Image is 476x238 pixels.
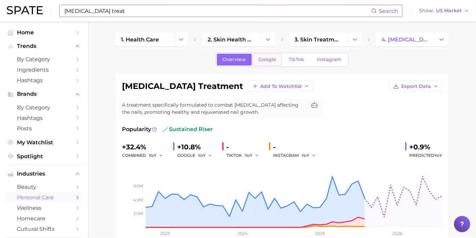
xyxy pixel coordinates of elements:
a: Hashtags [5,75,83,86]
a: My Watchlist [5,137,83,148]
div: +0.9% [409,142,442,152]
span: 1. health care [121,36,159,43]
a: 2. skin health & burns [202,33,261,46]
div: +10.8% [177,142,217,152]
span: Popularity [122,125,151,133]
span: by Category [17,56,71,62]
a: Ingredients [5,65,83,75]
tspan: 2023 [160,231,170,236]
a: Spotlight [5,151,83,162]
button: YoY [149,151,163,160]
span: Instagram [317,57,342,62]
span: US Market [436,9,462,13]
a: Instagram [311,54,347,66]
button: YoY [302,151,316,160]
span: Search [379,8,398,14]
input: Search here for a brand, industry, or ingredient [64,5,371,17]
button: ShowUS Market [417,6,471,15]
span: Home [17,29,71,36]
span: Show [419,9,434,13]
a: Overview [217,54,252,66]
button: YoY [245,151,259,160]
span: YoY [434,153,442,158]
img: SPATE [7,6,43,14]
a: Home [5,27,83,38]
span: Posts [17,125,71,132]
span: Spotlight [17,153,71,160]
span: Predicted [409,151,442,160]
span: Trends [17,43,71,49]
button: Change Category [434,33,449,46]
span: TikTok [289,57,304,62]
a: TikTok [283,54,310,66]
a: 4. [MEDICAL_DATA] treatment [376,33,434,46]
a: Hashtags [5,113,83,123]
a: by Category [5,102,83,113]
button: YoY [198,151,212,160]
span: 3. skin treatments [295,36,342,43]
span: Brands [17,91,71,97]
span: Hashtags [17,115,71,121]
span: beauty [17,184,71,190]
tspan: 2024 [237,231,248,236]
span: YoY [245,152,252,158]
span: 4. [MEDICAL_DATA] treatment [381,36,429,43]
div: combined [122,151,168,160]
div: INSTAGRAM [273,151,320,160]
span: YoY [149,152,157,158]
span: homecare [17,215,71,222]
span: cultural shifts [17,226,71,232]
a: personal care [5,192,83,203]
a: cultural shifts [5,224,83,234]
span: Add to Watchlist [260,84,302,89]
button: Change Category [348,33,362,46]
a: by Category [5,54,83,65]
span: Google [258,57,276,62]
button: Trends [5,41,83,51]
span: Ingredients [17,67,71,73]
span: A treatment specifically formulated to combat [MEDICAL_DATA] affecting the nails, promoting healt... [122,102,306,116]
a: 3. skin treatments [289,33,348,46]
span: wellness [17,205,71,211]
button: Change Category [261,33,275,46]
span: YoY [302,152,309,158]
a: Posts [5,123,83,134]
a: 1. health care [115,33,174,46]
span: Hashtags [17,77,71,84]
tspan: 2025 [315,231,325,236]
button: Change Category [174,33,188,46]
button: Industries [5,169,83,179]
a: wellness [5,203,83,213]
tspan: 2026 [392,231,402,236]
span: My Watchlist [17,139,71,146]
a: Google [253,54,282,66]
span: 2. skin health & burns [208,36,255,43]
div: - [273,142,320,152]
div: - [226,142,264,152]
span: YoY [198,152,206,158]
span: by Category [17,104,71,111]
button: Brands [5,89,83,99]
span: Overview [223,57,246,62]
img: sustained riser [162,127,168,132]
span: personal care [17,194,71,201]
a: beauty [5,182,83,192]
span: Industries [17,171,71,177]
div: TIKTOK [226,151,264,160]
a: homecare [5,213,83,224]
h1: [MEDICAL_DATA] treatment [122,82,243,90]
span: sustained riser [162,125,213,133]
button: Add to Watchlist [248,80,313,92]
div: GOOGLE [177,151,217,160]
span: Export Data [401,84,431,89]
button: Export Data [389,80,442,92]
div: +32.4% [122,142,168,152]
